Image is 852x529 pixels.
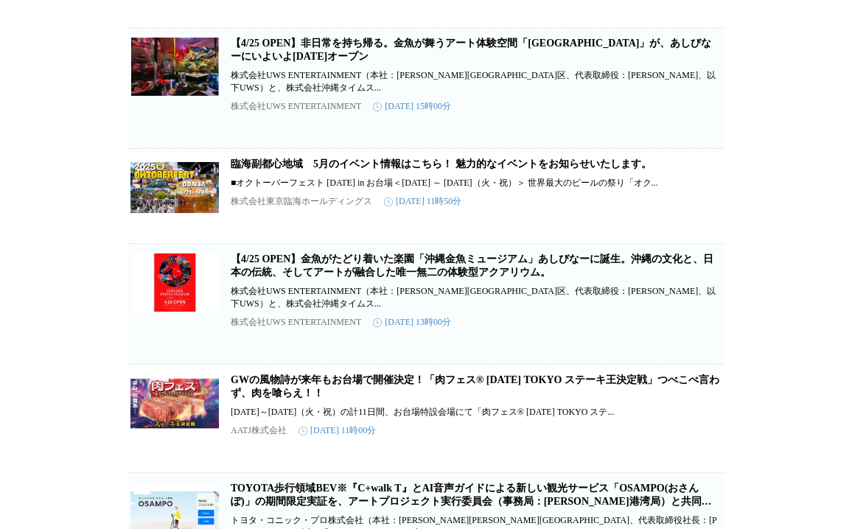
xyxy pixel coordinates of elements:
[231,424,287,437] p: AATJ株式会社
[231,253,713,278] a: 【4/25 OPEN】金魚がたどり着いた楽園「沖縄金魚ミュージアム」あしびなーに誕生。沖縄の文化と、日本の伝統、そしてアートが融合した唯一無二の体験型アクアリウム。
[373,316,451,329] time: [DATE] 13時00分
[130,253,219,312] img: 【4/25 OPEN】金魚がたどり着いた楽園「沖縄金魚ミュージアム」あしびなーに誕生。沖縄の文化と、日本の伝統、そしてアートが融合した唯一無二の体験型アクアリウム。
[231,483,712,520] a: TOYOTA歩行領域BEV※『C+walk T』とAI音声ガイドによる新しい観光サービス「OSAMPO(おさんぽ)」の期間限定実証を、アートプロジェクト実行委員会（事務局：[PERSON_NAM...
[231,316,361,329] p: 株式会社UWS ENTERTAINMENT
[373,100,451,113] time: [DATE] 15時00分
[130,37,219,96] img: 【4/25 OPEN】非日常を持ち帰る。金魚が舞うアート体験空間「沖縄金魚ミュージアム」が、あしびなーにいよいよ明日オープン
[231,374,719,399] a: GWの風物詩が来年もお台場で開催決定！「肉フェス® [DATE] TOKYO ステーキ王決定戦」つべこべ言わず、肉を喰らえ！！
[231,38,711,62] a: 【4/25 OPEN】非日常を持ち帰る。金魚が舞うアート体験空間「[GEOGRAPHIC_DATA]」が、あしびなーにいよいよ[DATE]オープン
[231,406,722,418] p: [DATE]～[DATE]（火・祝）の計11日間、お台場特設会場にて「肉フェス® [DATE] TOKYO ステ...
[231,100,361,113] p: 株式会社UWS ENTERTAINMENT
[231,69,722,94] p: 株式会社UWS ENTERTAINMENT（本社：[PERSON_NAME][GEOGRAPHIC_DATA]区、代表取締役：[PERSON_NAME]、以下UWS）と、株式会社沖縄タイムス...
[231,177,722,189] p: ■オクトーバーフェスト [DATE] in お台場＜[DATE] ～ [DATE]（火・祝）＞ 世界最大のビールの祭り「オク...
[384,195,461,208] time: [DATE] 11時50分
[130,158,219,217] img: 臨海副都心地域 5月のイベント情報はこちら！ 魅力的なイベントをお知らせいたします。
[231,195,372,208] p: 株式会社東京臨海ホールディングス
[130,374,219,432] img: GWの風物詩が来年もお台場で開催決定！「肉フェス® 2025 TOKYO ステーキ王決定戦」つべこべ言わず、肉を喰らえ！！
[231,158,652,169] a: 臨海副都心地域 5月のイベント情報はこちら！ 魅力的なイベントをお知らせいたします。
[231,285,722,310] p: 株式会社UWS ENTERTAINMENT（本社：[PERSON_NAME][GEOGRAPHIC_DATA]区、代表取締役：[PERSON_NAME]、以下UWS）と、株式会社沖縄タイムス...
[298,424,376,437] time: [DATE] 11時00分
